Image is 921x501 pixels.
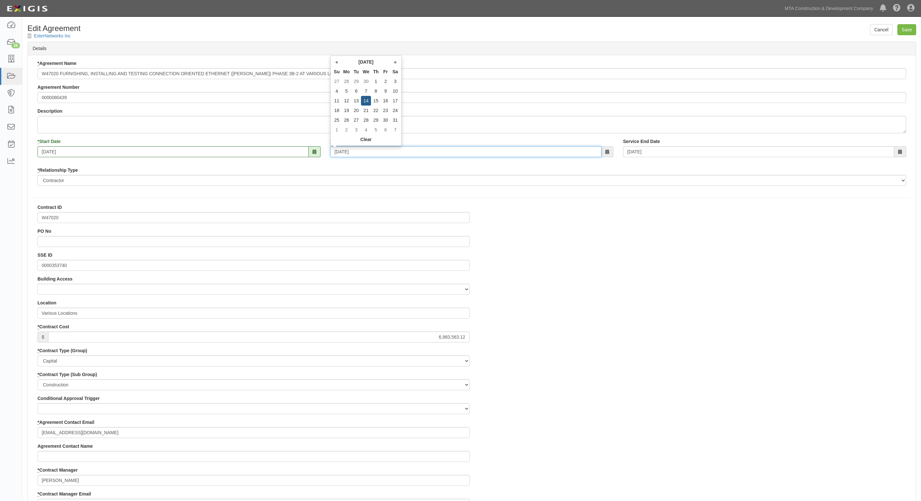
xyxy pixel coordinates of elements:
td: 25 [332,115,342,125]
label: Contract Manager Email [37,491,91,497]
label: Location [37,300,56,306]
th: Fr [381,67,390,77]
td: 1 [371,77,381,86]
label: Contract Type (Group) [37,347,87,354]
td: 16 [381,96,390,106]
th: Su [332,67,342,77]
td: 29 [351,77,361,86]
td: 26 [342,115,351,125]
a: MTA Construction & Development Company [781,2,876,15]
label: Agreement Number [37,84,79,90]
td: 4 [332,86,342,96]
td: 21 [361,106,371,115]
td: 30 [381,115,390,125]
th: [DATE] [342,57,390,67]
td: 20 [351,106,361,115]
td: 6 [381,125,390,135]
td: 28 [361,115,371,125]
td: 18 [332,106,342,115]
td: 2 [342,125,351,135]
td: 13 [351,96,361,106]
td: 3 [351,125,361,135]
abbr: required [37,324,39,329]
label: Start Date [37,138,61,145]
abbr: required [37,168,39,173]
td: 14 [361,96,371,106]
td: 9 [381,86,390,96]
td: 7 [390,125,400,135]
div: Details [28,42,916,55]
a: ExterNetworks Inc [34,33,71,38]
td: 28 [342,77,351,86]
abbr: required [37,420,39,425]
img: logo-5460c22ac91f19d4615b14bd174203de0afe785f0fc80cf4dbbc73dc1793850b.png [5,3,49,15]
th: Clear [332,135,400,144]
label: Agreement Contact Email [37,419,94,425]
input: MM/DD/YYYY [37,146,309,157]
td: 8 [371,86,381,96]
td: 19 [342,106,351,115]
label: PO No [37,228,51,234]
th: Tu [351,67,361,77]
td: 5 [371,125,381,135]
td: 4 [361,125,371,135]
td: 7 [361,86,371,96]
td: 29 [371,115,381,125]
th: Sa [390,67,400,77]
i: Help Center - Complianz [893,5,901,12]
a: Cancel [870,24,893,35]
th: Mo [342,67,351,77]
label: Relationship Type [37,167,78,173]
td: 2 [381,77,390,86]
td: 30 [361,77,371,86]
td: 10 [390,86,400,96]
label: Contract ID [37,204,62,210]
th: » [390,57,400,67]
abbr: required [37,491,39,496]
td: 31 [390,115,400,125]
abbr: required [37,348,39,353]
td: 17 [390,96,400,106]
td: 3 [390,77,400,86]
h1: Edit Agreement [27,24,916,33]
abbr: required [37,61,39,66]
th: We [361,67,371,77]
td: 27 [332,77,342,86]
td: 23 [381,106,390,115]
td: 24 [390,106,400,115]
label: Agreement Contact Name [37,443,93,449]
td: 6 [351,86,361,96]
td: 1 [332,125,342,135]
label: Conditional Approval Trigger [37,395,100,402]
label: Contract Cost [37,323,69,330]
th: Th [371,67,381,77]
td: 22 [371,106,381,115]
input: MM/DD/YYYY [330,146,601,157]
abbr: required [37,372,39,377]
td: 11 [332,96,342,106]
label: Contract Type (Sub Group) [37,371,97,378]
label: Service End Date [623,138,660,145]
label: Contract Manager [37,467,78,473]
td: 27 [351,115,361,125]
label: Description [37,108,62,114]
th: « [332,57,342,67]
input: MM/DD/YYYY [623,146,894,157]
td: 12 [342,96,351,106]
div: 28 [11,43,20,48]
label: Building Access [37,276,72,282]
label: SSE ID [37,252,52,258]
abbr: required [37,139,39,144]
label: Agreement Name [37,60,77,66]
input: Save [897,24,916,35]
td: 15 [371,96,381,106]
abbr: required [37,467,39,473]
td: 5 [342,86,351,96]
span: $ [37,332,48,343]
